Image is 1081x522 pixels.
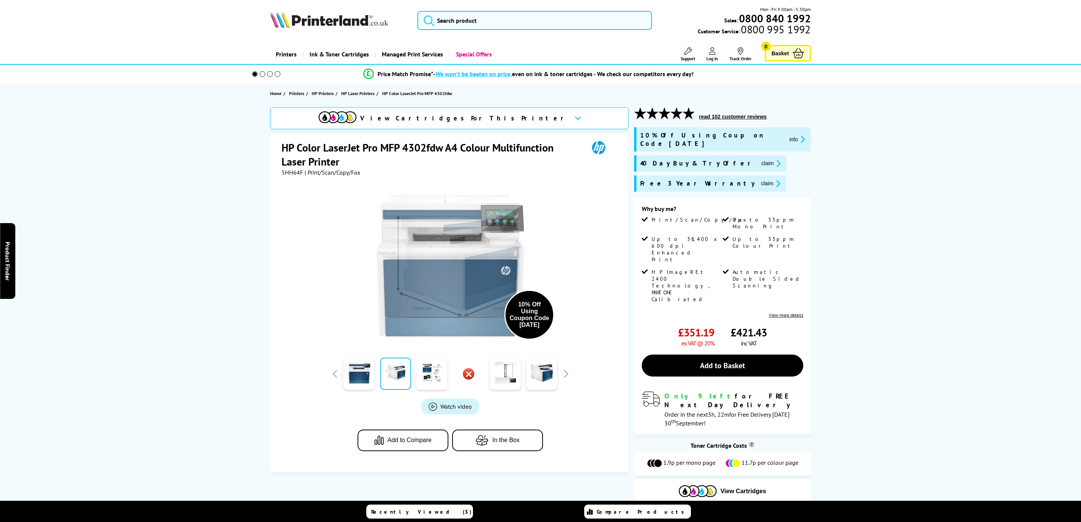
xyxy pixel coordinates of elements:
a: HP Laser Printers [341,89,376,97]
sup: Cost per page [749,442,754,447]
a: Support [681,47,695,61]
a: Special Offers [449,45,498,64]
span: Support [681,56,695,61]
span: Watch video [440,403,472,410]
span: Order in the next for Free Delivery [DATE] 30 September! [664,411,790,427]
div: Toner Cartridge Costs [634,442,810,449]
span: 10% Off Using Coupon Code [DATE] [640,131,783,148]
a: Printerland Logo [270,11,408,30]
button: View Cartridges [640,485,805,497]
img: View Cartridges [319,111,356,123]
span: Free 3 Year Warranty [640,179,755,188]
a: Product_All_Videos [421,399,479,414]
span: Print/Scan/Copy/Fax [652,216,749,223]
a: Basket 0 [765,45,811,61]
span: Printers [289,89,304,97]
span: Mon - Fri 9:00am - 5:30pm [760,6,811,13]
span: £421.43 [731,325,767,339]
img: Printerland Logo [270,11,388,28]
a: Managed Print Services [375,45,449,64]
a: HP Color LaserJet Pro MFP 4302fdwHP Color LaserJet Pro MFP 4302fdw Thumbnail [376,191,524,340]
span: ex VAT @ 20% [681,339,714,347]
h1: HP Color LaserJet Pro MFP 4302fdw A4 Colour Multifunction Laser Printer [282,141,581,169]
span: In the Box [492,437,520,444]
span: Basket [771,48,789,58]
div: modal_delivery [642,392,803,427]
img: Cartridges [679,485,717,497]
a: Compare Products [584,505,691,519]
span: HP Printers [312,89,334,97]
a: Add to Basket [642,355,803,377]
div: - even on ink & toner cartridges - We check our competitors every day! [433,70,694,78]
div: for FREE Next Day Delivery [664,392,803,409]
span: 1.9p per mono page [663,459,715,468]
span: 5HH64F [282,169,303,176]
a: Ink & Toner Cartridges [302,45,375,64]
span: Product Finder [4,242,11,281]
span: 0 [761,42,771,51]
span: 0800 995 1992 [740,26,810,33]
a: HP Color LaserJet Pro MFP 4302fdw [382,89,454,97]
a: 0800 840 1992 [738,15,811,22]
span: inc VAT [741,339,757,347]
li: modal_Promise [242,67,816,81]
button: In the Box [452,430,543,451]
a: View more details [769,312,803,318]
sup: th [671,418,676,425]
span: Log In [706,56,718,61]
div: Why buy me? [642,205,803,216]
a: Log In [706,47,718,61]
img: HP Color LaserJet Pro MFP 4302fdw Thumbnail [376,191,524,340]
button: promo-description [759,179,782,188]
span: View Cartridges For This Printer [360,114,568,122]
span: Sales: [724,17,738,24]
a: Recently Viewed (5) [366,505,473,519]
button: Add to Compare [358,430,448,451]
span: 40 Day Buy & Try Offer [640,159,755,168]
span: View Cartridges [720,488,766,495]
div: 10% Off Using Coupon Code [DATE] [509,301,549,328]
span: Ink & Toner Cartridges [310,45,369,64]
span: Up to 38,400 x 600 dpi Enhanced Print [652,236,721,263]
span: Up to 33ppm Colour Print [733,236,802,249]
button: promo-description [759,159,783,168]
a: Home [270,89,283,97]
a: HP Printers [312,89,336,97]
span: HP Color LaserJet Pro MFP 4302fdw [382,89,452,97]
b: 0800 840 1992 [739,11,811,25]
span: Automatic Double Sided Scanning [733,269,802,289]
button: read 102 customer reviews [697,113,769,120]
span: Home [270,89,282,97]
span: We won’t be beaten on price, [436,70,512,78]
a: Printers [289,89,306,97]
span: HP Laser Printers [341,89,375,97]
img: HP [581,141,616,155]
span: Compare Products [597,508,688,515]
span: HP ImageREt 2400 Technology, PANTONE Calibrated [652,269,721,303]
span: 11.7p per colour page [742,459,798,468]
span: Up to 33ppm Mono Print [733,216,802,230]
span: | Print/Scan/Copy/Fax [305,169,360,176]
input: Search product [417,11,652,30]
span: Add to Compare [387,437,432,444]
span: Price Match Promise* [378,70,433,78]
span: £351.19 [678,325,714,339]
a: Printers [270,45,302,64]
span: Recently Viewed (5) [371,508,472,515]
span: Only 9 left [664,392,735,400]
span: 3h, 22m [708,411,729,418]
a: Track Order [729,47,751,61]
button: promo-description [787,135,807,144]
span: Customer Service: [698,26,810,35]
